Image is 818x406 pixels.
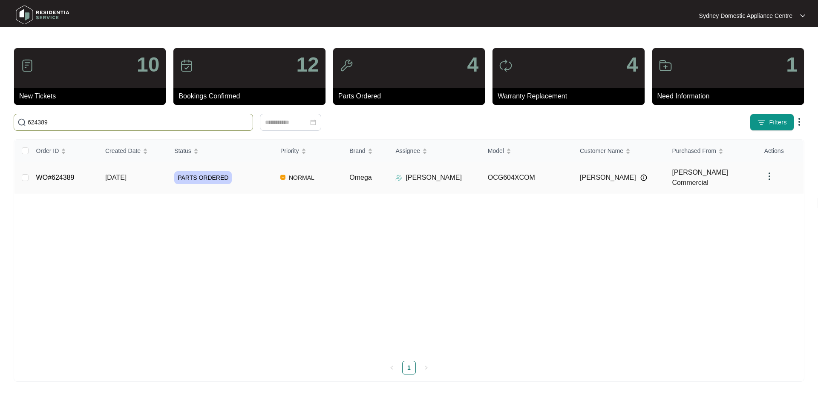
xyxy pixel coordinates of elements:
[395,146,420,155] span: Assignee
[105,174,127,181] span: [DATE]
[657,91,804,101] p: Need Information
[389,140,481,162] th: Assignee
[481,162,573,193] td: OCG604XCOM
[402,361,416,374] li: 1
[389,365,395,370] span: left
[627,55,638,75] p: 4
[580,146,623,155] span: Customer Name
[296,55,319,75] p: 12
[36,146,59,155] span: Order ID
[280,146,299,155] span: Priority
[340,59,353,72] img: icon
[385,361,399,374] li: Previous Page
[13,2,72,28] img: residentia service logo
[800,14,805,18] img: dropdown arrow
[794,117,804,127] img: dropdown arrow
[343,140,389,162] th: Brand
[659,59,672,72] img: icon
[338,91,485,101] p: Parts Ordered
[750,114,794,131] button: filter iconFilters
[179,91,325,101] p: Bookings Confirmed
[274,140,343,162] th: Priority
[137,55,159,75] p: 10
[349,174,372,181] span: Omega
[385,361,399,374] button: left
[499,59,513,72] img: icon
[174,171,232,184] span: PARTS ORDERED
[699,12,792,20] p: Sydney Domestic Appliance Centre
[36,174,75,181] a: WO#624389
[488,146,504,155] span: Model
[17,118,26,127] img: search-icon
[419,361,433,374] button: right
[174,146,191,155] span: Status
[20,59,34,72] img: icon
[406,173,462,183] p: [PERSON_NAME]
[786,55,798,75] p: 1
[481,140,573,162] th: Model
[672,169,728,186] span: [PERSON_NAME] Commercial
[19,91,166,101] p: New Tickets
[98,140,167,162] th: Created Date
[758,140,804,162] th: Actions
[764,171,775,181] img: dropdown arrow
[285,173,318,183] span: NORMAL
[349,146,365,155] span: Brand
[28,118,249,127] input: Search by Order Id, Assignee Name, Customer Name, Brand and Model
[180,59,193,72] img: icon
[580,173,636,183] span: [PERSON_NAME]
[467,55,478,75] p: 4
[395,174,402,181] img: Assigner Icon
[403,361,415,374] a: 1
[665,140,757,162] th: Purchased From
[498,91,644,101] p: Warranty Replacement
[29,140,98,162] th: Order ID
[573,140,665,162] th: Customer Name
[280,175,285,180] img: Vercel Logo
[672,146,716,155] span: Purchased From
[640,174,647,181] img: Info icon
[769,118,787,127] span: Filters
[419,361,433,374] li: Next Page
[105,146,141,155] span: Created Date
[757,118,766,127] img: filter icon
[423,365,429,370] span: right
[167,140,274,162] th: Status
